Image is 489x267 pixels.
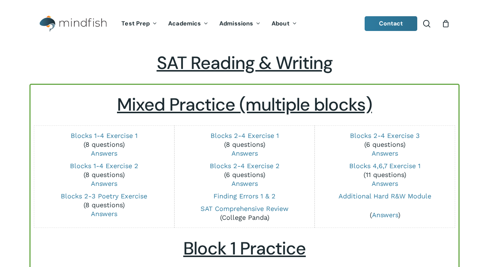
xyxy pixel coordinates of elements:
span: Test Prep [121,20,150,27]
header: Main Menu [29,10,460,38]
a: Answers [372,211,398,219]
span: Admissions [219,20,253,27]
a: About [266,21,302,27]
span: About [272,20,290,27]
a: Finding Errors 1 & 2 [213,192,276,200]
a: Answers [231,149,258,157]
a: Cart [442,20,450,28]
span: Contact [379,20,403,27]
a: Answers [91,210,117,218]
a: SAT Comprehensive Review [201,205,288,212]
p: (6 questions) [319,131,451,158]
p: (11 questions) [319,162,451,188]
a: Answers [91,149,117,157]
p: (8 questions) [38,131,170,158]
a: Test Prep [116,21,163,27]
a: Answers [91,180,117,187]
span: SAT Reading & Writing [157,51,333,74]
p: (College Panda) [179,204,310,222]
span: Academics [168,20,201,27]
a: Contact [365,16,418,31]
a: Blocks 1-4 Exercise 1 [71,132,138,139]
a: Answers [231,180,258,187]
a: Blocks 2-4 Exercise 3 [350,132,420,139]
a: Blocks 2-3 Poetry Exercise [61,192,147,200]
nav: Main Menu [116,10,302,38]
u: Mixed Practice (multiple blocks) [117,93,372,116]
p: (8 questions) [179,131,310,158]
a: Blocks 2-4 Exercise 2 [210,162,280,170]
a: Blocks 2-4 Exercise 1 [210,132,279,139]
p: ( ) [319,211,451,219]
u: Block 1 Practice [183,237,306,260]
a: Blocks 1-4 Exercise 2 [70,162,138,170]
a: Answers [372,180,398,187]
p: (8 questions) [38,192,170,218]
a: Answers [372,149,398,157]
a: Admissions [214,21,266,27]
a: Blocks 4,6,7 Exercise 1 [349,162,421,170]
p: (8 questions) [38,162,170,188]
a: Additional Hard R&W Module [339,192,431,200]
a: Academics [163,21,214,27]
p: (6 questions) [179,162,310,188]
